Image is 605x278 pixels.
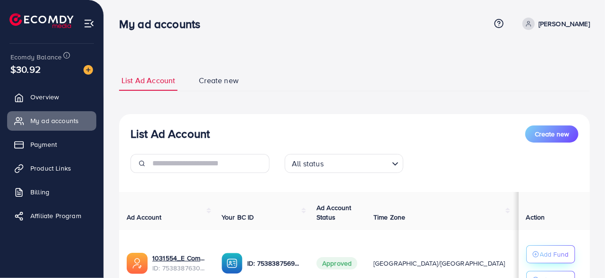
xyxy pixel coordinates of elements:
a: Product Links [7,159,96,178]
a: Affiliate Program [7,206,96,225]
span: Action [526,212,545,222]
span: ID: 7538387630112047122 [152,263,206,273]
span: [GEOGRAPHIC_DATA]/[GEOGRAPHIC_DATA] [373,259,505,268]
img: image [84,65,93,75]
img: logo [9,13,74,28]
h3: My ad accounts [119,17,208,31]
a: Overview [7,87,96,106]
span: $30.92 [10,62,41,76]
div: Search for option [285,154,403,173]
span: All status [290,157,326,171]
span: Payment [30,140,57,149]
span: Create new [199,75,239,86]
p: [PERSON_NAME] [539,18,590,29]
span: My ad accounts [30,116,79,125]
span: Approved [316,257,357,269]
span: Time Zone [373,212,405,222]
iframe: Chat [565,235,598,271]
img: ic-ads-acc.e4c84228.svg [127,253,148,274]
button: Add Fund [526,245,575,263]
span: Billing [30,187,49,197]
a: Payment [7,135,96,154]
a: Billing [7,182,96,201]
span: Affiliate Program [30,211,81,220]
p: ID: 7538387569235771393 [247,258,301,269]
span: Overview [30,92,59,102]
span: Your BC ID [222,212,254,222]
span: Ecomdy Balance [10,52,62,62]
a: 1031554_E Comdey_1755167724110 [152,253,206,263]
h3: List Ad Account [130,127,210,141]
span: List Ad Account [121,75,175,86]
button: Create new [525,125,578,143]
span: Product Links [30,163,71,173]
a: [PERSON_NAME] [519,18,590,30]
img: ic-ba-acc.ded83a64.svg [222,253,242,274]
span: Create new [535,129,569,139]
span: Ad Account Status [316,203,352,222]
span: Ad Account [127,212,162,222]
input: Search for option [326,155,388,171]
div: <span class='underline'>1031554_E Comdey_1755167724110</span></br>7538387630112047122 [152,253,206,273]
img: menu [84,18,94,29]
p: Add Fund [540,249,569,260]
a: My ad accounts [7,111,96,130]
